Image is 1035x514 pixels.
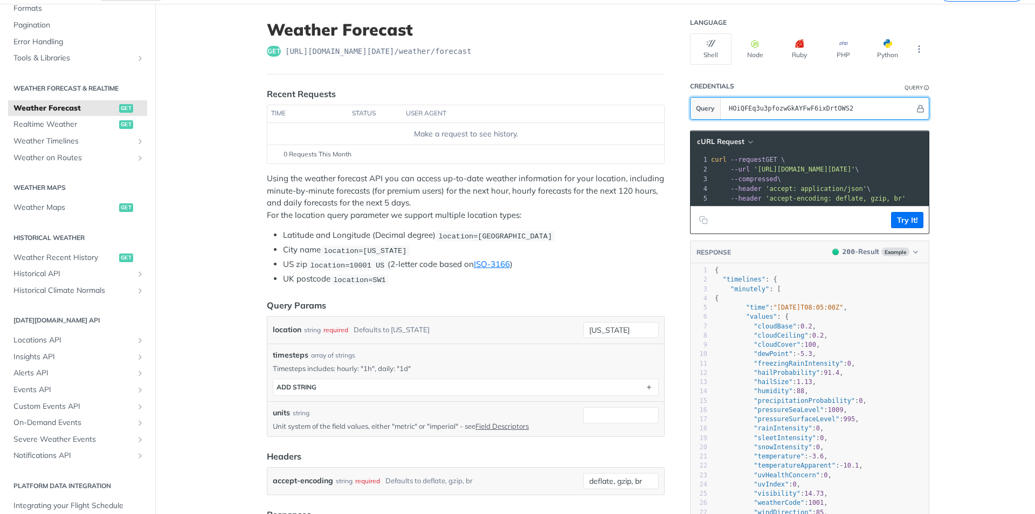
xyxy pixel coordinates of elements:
[730,285,769,293] span: "minutely"
[8,1,147,17] a: Formats
[715,481,801,488] span: : ,
[696,247,732,258] button: RESPONSE
[333,276,385,284] span: location=SW1
[693,136,756,147] button: cURL Request
[715,387,809,395] span: : ,
[690,18,727,27] div: Language
[13,53,133,64] span: Tools & Libraries
[801,323,812,330] span: 0.2
[691,480,707,489] div: 24
[754,378,792,386] span: "hailSize"
[691,184,709,194] div: 4
[8,133,147,149] a: Weather TimelinesShow subpages for Weather Timelines
[8,150,147,166] a: Weather on RoutesShow subpages for Weather on Routes
[715,323,816,330] span: : ,
[754,471,820,479] span: "uvHealthConcern"
[715,332,828,339] span: : ,
[812,332,824,339] span: 0.2
[816,424,820,432] span: 0
[812,453,824,460] span: 3.6
[267,20,665,39] h1: Weather Forecast
[715,360,855,367] span: : ,
[273,421,579,431] p: Unit system of the field values, either "metric" or "imperial" - see
[715,499,828,506] span: : ,
[715,341,820,348] span: : ,
[711,185,871,193] span: \
[13,20,144,31] span: Pagination
[754,462,836,469] span: "temperatureApparent"
[690,82,734,91] div: Credentials
[136,451,144,460] button: Show subpages for Notifications API
[843,462,859,469] span: 10.1
[691,340,707,349] div: 9
[13,202,116,213] span: Weather Maps
[119,104,133,113] span: get
[754,323,796,330] span: "cloudBase"
[691,331,707,340] div: 8
[283,258,665,271] li: US zip (2-letter code based on )
[691,349,707,359] div: 10
[13,37,144,47] span: Error Handling
[13,153,133,163] span: Weather on Routes
[754,166,855,173] span: '[URL][DOMAIN_NAME][DATE]'
[691,174,709,184] div: 3
[691,266,707,275] div: 1
[911,41,927,57] button: More Languages
[267,173,665,221] p: Using the weather forecast API you can access up-to-date weather information for your location, i...
[754,341,801,348] span: "cloudCover"
[336,473,353,489] div: string
[730,185,762,193] span: --header
[715,266,719,274] span: {
[715,462,863,469] span: : ,
[13,269,133,279] span: Historical API
[691,368,707,378] div: 12
[13,385,133,395] span: Events API
[8,382,147,398] a: Events APIShow subpages for Events API
[715,369,844,376] span: : ,
[136,402,144,411] button: Show subpages for Custom Events API
[797,378,812,386] span: 1.13
[355,473,380,489] div: required
[8,100,147,116] a: Weather Forecastget
[283,273,665,285] li: UK postcode
[711,166,859,173] span: \
[697,137,744,146] span: cURL Request
[820,434,824,442] span: 0
[273,379,658,395] button: ADD string
[754,453,804,460] span: "temperature"
[8,50,147,66] a: Tools & LibrariesShow subpages for Tools & Libraries
[696,104,715,113] span: Query
[402,105,643,122] th: user agent
[8,200,147,216] a: Weather Mapsget
[843,415,855,423] span: 995
[136,386,144,394] button: Show subpages for Events API
[691,443,707,452] div: 20
[8,283,147,299] a: Historical Climate NormalsShow subpages for Historical Climate Normals
[754,406,824,414] span: "pressureSeaLevel"
[136,353,144,361] button: Show subpages for Insights API
[730,195,762,202] span: --header
[691,294,707,303] div: 4
[734,33,776,65] button: Node
[8,431,147,448] a: Severe Weather EventsShow subpages for Severe Weather Events
[765,185,867,193] span: 'accept: application/json'
[715,313,789,320] span: : {
[273,349,308,361] span: timesteps
[905,84,923,92] div: Query
[273,322,301,338] label: location
[691,452,707,461] div: 21
[691,498,707,508] div: 26
[730,166,750,173] span: --url
[690,33,732,65] button: Shell
[8,365,147,381] a: Alerts APIShow subpages for Alerts API
[691,489,707,498] div: 25
[891,212,923,228] button: Try It!
[828,406,844,414] span: 1009
[691,194,709,203] div: 5
[867,33,908,65] button: Python
[715,276,777,283] span: : {
[267,46,281,57] span: get
[715,424,824,432] span: : ,
[843,246,879,257] div: - Result
[754,434,816,442] span: "sleetIntensity"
